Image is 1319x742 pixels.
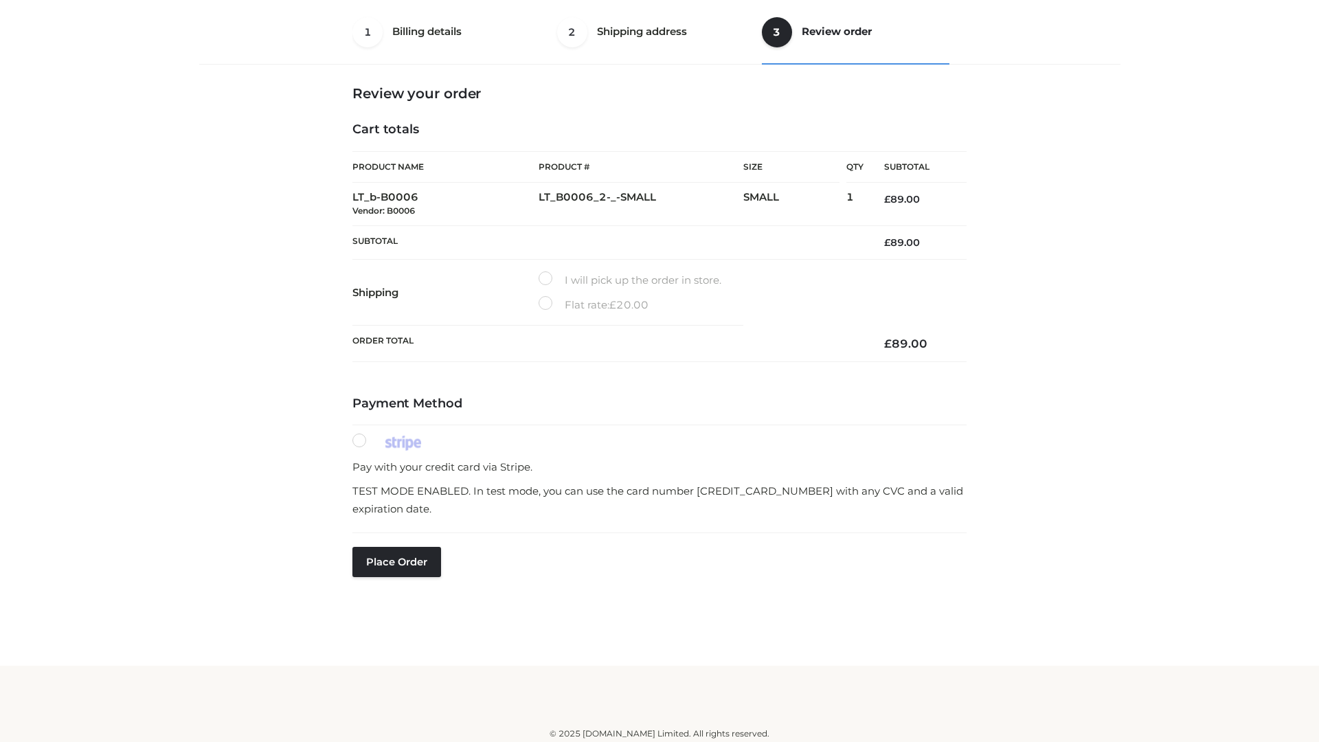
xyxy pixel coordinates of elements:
p: TEST MODE ENABLED. In test mode, you can use the card number [CREDIT_CARD_NUMBER] with any CVC an... [352,482,967,517]
bdi: 89.00 [884,236,920,249]
h4: Cart totals [352,122,967,137]
bdi: 89.00 [884,193,920,205]
small: Vendor: B0006 [352,205,415,216]
th: Qty [846,151,864,183]
td: SMALL [743,183,846,226]
th: Subtotal [352,225,864,259]
th: Product Name [352,151,539,183]
span: £ [884,236,890,249]
h3: Review your order [352,85,967,102]
span: £ [884,337,892,350]
p: Pay with your credit card via Stripe. [352,458,967,476]
bdi: 89.00 [884,337,927,350]
span: £ [884,193,890,205]
button: Place order [352,547,441,577]
td: LT_B0006_2-_-SMALL [539,183,743,226]
th: Order Total [352,326,864,362]
div: © 2025 [DOMAIN_NAME] Limited. All rights reserved. [204,727,1115,741]
td: 1 [846,183,864,226]
td: LT_b-B0006 [352,183,539,226]
label: Flat rate: [539,296,649,314]
label: I will pick up the order in store. [539,271,721,289]
th: Subtotal [864,152,967,183]
th: Product # [539,151,743,183]
th: Size [743,152,839,183]
bdi: 20.00 [609,298,649,311]
span: £ [609,298,616,311]
h4: Payment Method [352,396,967,412]
th: Shipping [352,260,539,326]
